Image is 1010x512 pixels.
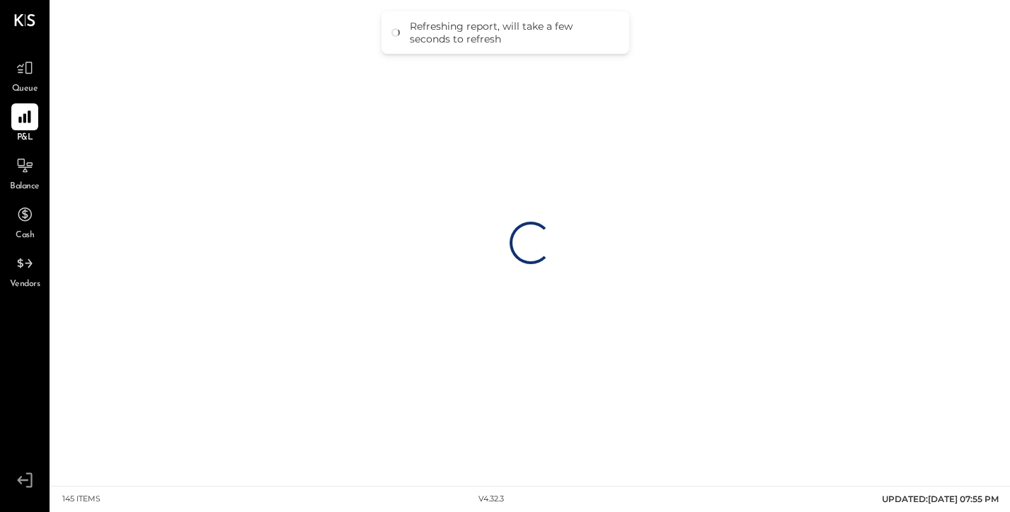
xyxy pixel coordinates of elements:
a: Queue [1,55,49,96]
span: UPDATED: [DATE] 07:55 PM [882,494,999,504]
a: P&L [1,103,49,144]
span: P&L [17,132,33,144]
a: Vendors [1,250,49,291]
span: Queue [12,83,38,96]
div: Refreshing report, will take a few seconds to refresh [410,20,615,45]
span: Balance [10,181,40,193]
span: Vendors [10,278,40,291]
span: Cash [16,229,34,242]
div: v 4.32.3 [478,494,504,505]
a: Cash [1,201,49,242]
a: Balance [1,152,49,193]
div: 145 items [62,494,101,505]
